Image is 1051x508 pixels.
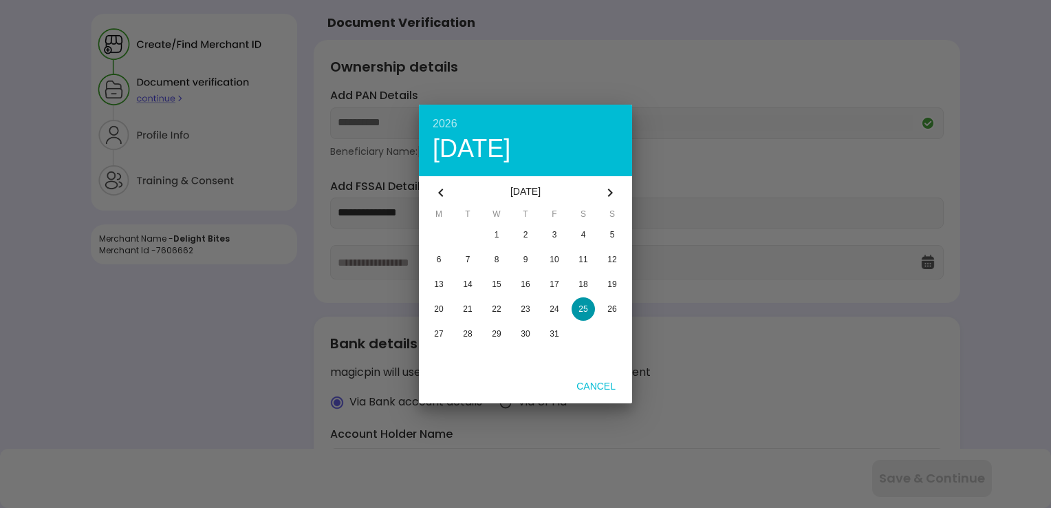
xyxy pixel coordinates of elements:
[433,136,618,161] div: [DATE]
[521,304,530,314] span: 23
[453,248,482,271] button: 7
[540,223,569,246] button: 3
[521,329,530,339] span: 30
[434,329,443,339] span: 27
[482,209,511,223] span: W
[578,255,587,264] span: 11
[569,248,598,271] button: 11
[482,322,511,346] button: 29
[607,279,616,289] span: 19
[569,273,598,296] button: 18
[424,322,453,346] button: 27
[569,297,598,321] button: 25
[463,279,472,289] span: 14
[578,279,587,289] span: 18
[610,230,615,240] span: 5
[424,297,453,321] button: 20
[511,322,540,346] button: 30
[540,248,569,271] button: 10
[511,273,540,296] button: 16
[598,297,627,321] button: 26
[565,373,627,398] button: Cancel
[424,248,453,271] button: 6
[463,304,472,314] span: 21
[434,304,443,314] span: 20
[453,209,482,223] span: T
[598,223,627,246] button: 5
[492,329,501,339] span: 29
[550,329,559,339] span: 31
[569,209,598,223] span: S
[578,304,587,314] span: 25
[569,223,598,246] button: 4
[453,322,482,346] button: 28
[540,209,569,223] span: F
[521,279,530,289] span: 16
[492,279,501,289] span: 15
[457,176,594,209] div: [DATE]
[482,223,511,246] button: 1
[495,230,499,240] span: 1
[523,255,528,264] span: 9
[453,297,482,321] button: 21
[492,304,501,314] span: 22
[550,304,559,314] span: 24
[466,255,470,264] span: 7
[424,209,453,223] span: M
[434,279,443,289] span: 13
[540,273,569,296] button: 17
[424,273,453,296] button: 13
[482,273,511,296] button: 15
[511,248,540,271] button: 9
[540,297,569,321] button: 24
[565,381,627,392] span: Cancel
[550,255,559,264] span: 10
[607,304,616,314] span: 26
[511,297,540,321] button: 23
[552,230,557,240] span: 3
[482,248,511,271] button: 8
[523,230,528,240] span: 2
[540,322,569,346] button: 31
[550,279,559,289] span: 17
[607,255,616,264] span: 12
[495,255,499,264] span: 8
[463,329,472,339] span: 28
[433,118,618,129] div: 2026
[482,297,511,321] button: 22
[453,273,482,296] button: 14
[598,273,627,296] button: 19
[511,209,540,223] span: T
[437,255,442,264] span: 6
[598,248,627,271] button: 12
[581,230,586,240] span: 4
[511,223,540,246] button: 2
[598,209,627,223] span: S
